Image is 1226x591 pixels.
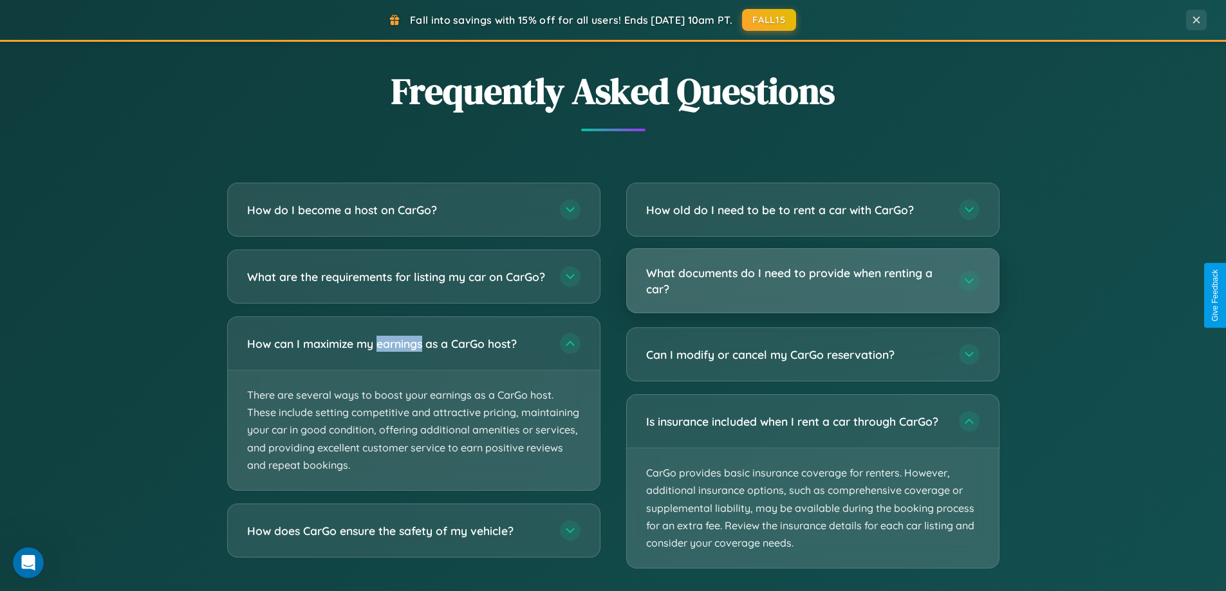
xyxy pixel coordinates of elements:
h3: What are the requirements for listing my car on CarGo? [247,269,547,285]
h3: How do I become a host on CarGo? [247,202,547,218]
h3: What documents do I need to provide when renting a car? [646,265,946,296]
div: Give Feedback [1211,269,1220,322]
h3: How can I maximize my earnings as a CarGo host? [247,336,547,352]
iframe: Intercom live chat [13,547,44,578]
h3: Is insurance included when I rent a car through CarGo? [646,414,946,430]
h3: How old do I need to be to rent a car with CarGo? [646,202,946,218]
h3: Can I modify or cancel my CarGo reservation? [646,347,946,363]
h3: How does CarGo ensure the safety of my vehicle? [247,523,547,539]
button: FALL15 [742,9,796,31]
span: Fall into savings with 15% off for all users! Ends [DATE] 10am PT. [410,14,732,26]
h2: Frequently Asked Questions [227,66,999,116]
p: CarGo provides basic insurance coverage for renters. However, additional insurance options, such ... [627,448,999,568]
p: There are several ways to boost your earnings as a CarGo host. These include setting competitive ... [228,370,600,490]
